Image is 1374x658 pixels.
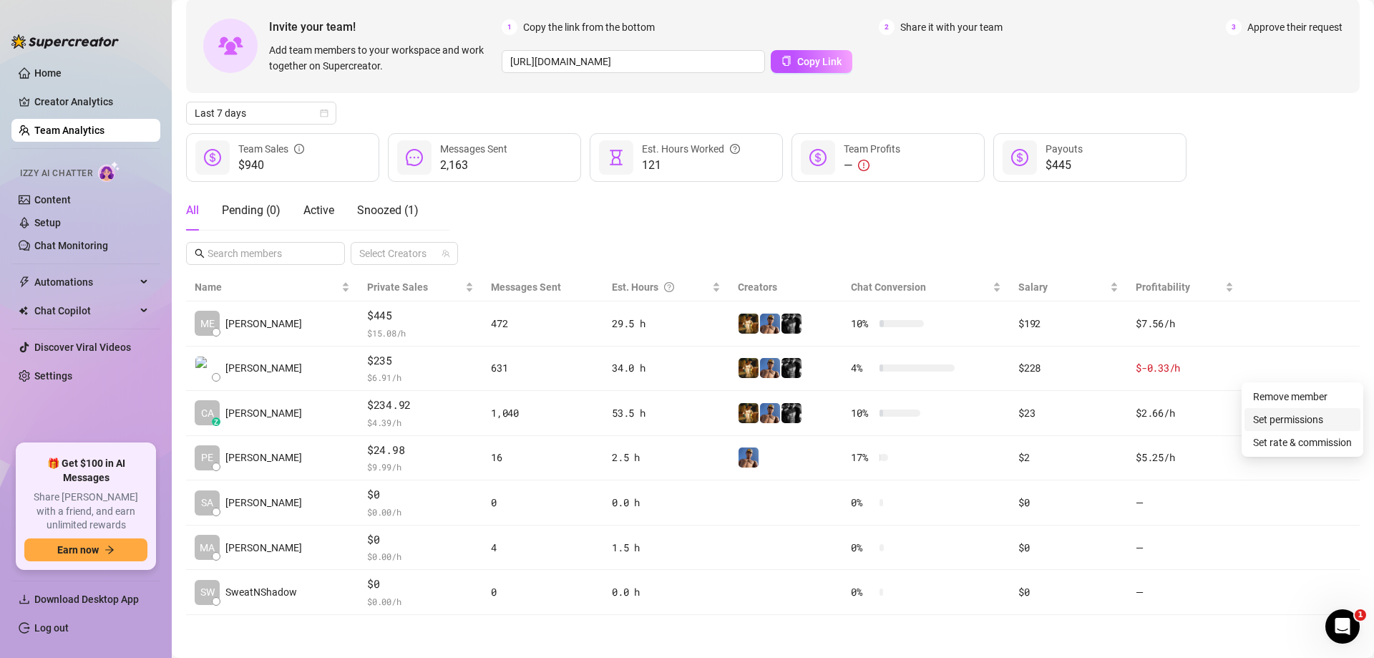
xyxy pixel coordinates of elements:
span: 2 [879,19,895,35]
div: $23 [1018,405,1119,421]
span: Invite your team! [269,18,502,36]
span: PE [201,450,213,465]
span: question-circle [664,279,674,295]
span: Salary [1018,281,1048,293]
span: calendar [320,109,328,117]
div: 0 [491,584,595,600]
img: Marvin [739,403,759,423]
div: 0.0 h [612,584,721,600]
button: Earn nowarrow-right [24,538,147,561]
div: 29.5 h [612,316,721,332]
span: 0 % [851,540,874,556]
span: $0 [367,486,474,503]
span: $234.92 [367,397,474,414]
img: Marvin [739,358,759,378]
th: Name [186,274,359,301]
span: 1 [502,19,517,35]
div: $-0.33 /h [1136,360,1234,376]
span: dollar-circle [1011,149,1028,166]
span: [PERSON_NAME] [225,450,302,465]
iframe: Intercom live chat [1325,609,1360,644]
span: Active [303,203,334,217]
span: 10 % [851,316,874,332]
div: 53.5 h [612,405,721,421]
span: ME [200,316,215,332]
img: AI Chatter [98,161,120,182]
span: Approve their request [1247,19,1343,35]
div: 2.5 h [612,450,721,465]
a: Home [34,67,62,79]
div: $2.66 /h [1136,405,1234,421]
td: — [1127,570,1242,615]
div: 1,040 [491,405,595,421]
div: 472 [491,316,595,332]
span: Izzy AI Chatter [20,167,92,180]
span: 🎁 Get $100 in AI Messages [24,457,147,485]
span: 0 % [851,495,874,511]
img: Marvin [739,314,759,334]
span: $0 [367,531,474,548]
span: $ 0.00 /h [367,549,474,563]
span: Messages Sent [491,281,561,293]
div: — [844,157,900,174]
div: z [212,417,220,426]
span: Automations [34,271,136,294]
img: Marvin [781,314,801,334]
span: Share it with your team [900,19,1003,35]
span: question-circle [730,141,740,157]
span: Copy the link from the bottom [523,19,655,35]
span: Download Desktop App [34,594,139,605]
div: $192 [1018,316,1119,332]
span: Private Sales [367,281,428,293]
span: team [442,249,450,258]
span: 2,163 [440,157,507,174]
span: $0 [367,576,474,593]
img: Chat Copilot [19,306,28,316]
div: $0 [1018,584,1119,600]
span: [PERSON_NAME] [225,540,302,556]
div: $5.25 /h [1136,450,1234,465]
th: Creators [729,274,842,301]
a: Log out [34,622,69,634]
img: Dallas [760,403,780,423]
a: Setup [34,217,61,228]
span: [PERSON_NAME] [225,360,302,376]
span: $445 [1046,157,1083,174]
span: $ 6.91 /h [367,370,474,384]
a: Set rate & commission [1253,437,1352,448]
span: 0 % [851,584,874,600]
div: 631 [491,360,595,376]
span: Last 7 days [195,102,328,124]
div: $228 [1018,360,1119,376]
span: $24.98 [367,442,474,459]
a: Chat Monitoring [34,240,108,251]
span: Team Profits [844,143,900,155]
span: [PERSON_NAME] [225,316,302,332]
span: $ 4.39 /h [367,415,474,430]
span: copy [781,56,791,66]
span: SweatNShadow [225,584,297,600]
span: [PERSON_NAME] [225,495,302,511]
div: Pending ( 0 ) [222,202,281,219]
img: Dallas [760,358,780,378]
span: 4 % [851,360,874,376]
img: Jhon Kenneth Co… [195,357,219,380]
span: Chat Conversion [851,281,926,293]
span: arrow-right [104,545,114,555]
span: Share [PERSON_NAME] with a friend, and earn unlimited rewards [24,490,147,533]
span: message [406,149,423,166]
span: download [19,594,30,605]
img: Dallas [739,447,759,468]
img: Dallas [760,314,780,334]
div: $0 [1018,540,1119,556]
span: CA [201,405,214,421]
button: Copy Link [771,50,852,73]
span: 17 % [851,450,874,465]
span: Add team members to your workspace and work together on Supercreator. [269,42,496,74]
div: 0.0 h [612,495,721,511]
span: $ 0.00 /h [367,505,474,519]
span: $445 [367,307,474,324]
div: $0 [1018,495,1119,511]
div: 0 [491,495,595,511]
span: 10 % [851,405,874,421]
